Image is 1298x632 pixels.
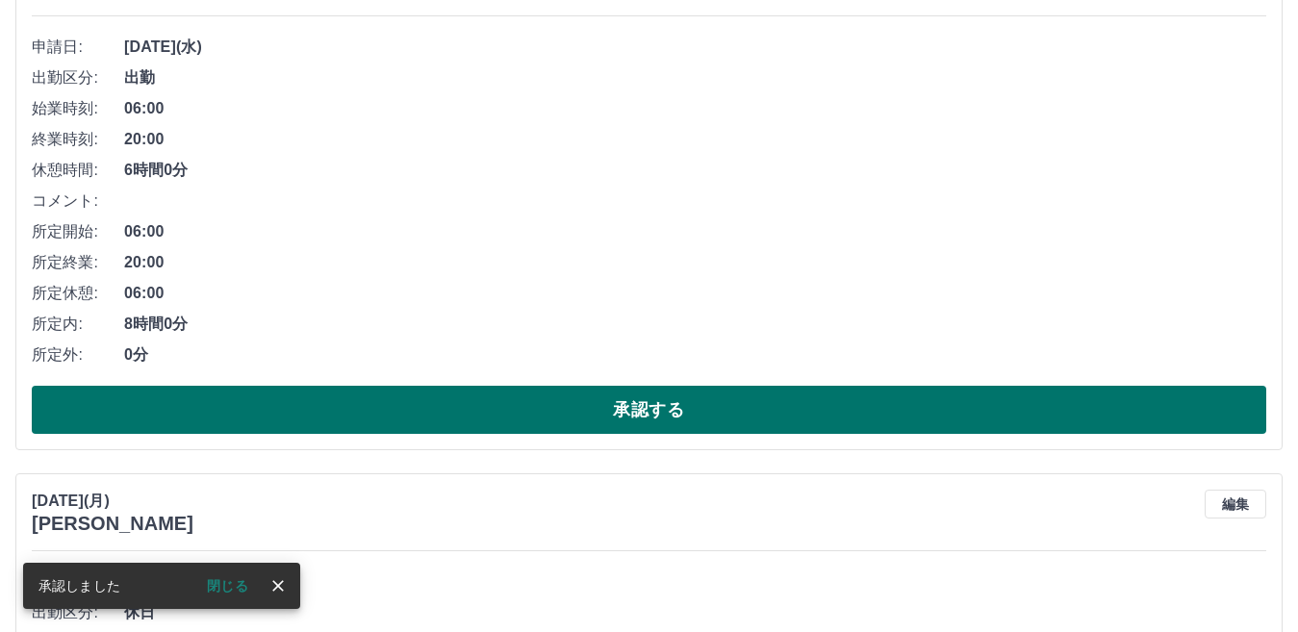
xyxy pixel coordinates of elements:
button: 承認する [32,386,1266,434]
span: 20:00 [124,128,1266,151]
span: 所定休憩: [32,282,124,305]
span: 休日 [124,601,1266,624]
span: 出勤 [124,66,1266,89]
span: [DATE](水) [124,36,1266,59]
span: 休憩時間: [32,159,124,182]
span: 06:00 [124,282,1266,305]
span: 20:00 [124,251,1266,274]
h3: [PERSON_NAME] [32,513,193,535]
span: 6時間0分 [124,159,1266,182]
span: 0分 [124,343,1266,367]
span: [DATE](月) [124,570,1266,594]
button: close [264,571,293,600]
span: 所定内: [32,313,124,336]
span: 8時間0分 [124,313,1266,336]
div: 承認しました [38,569,120,603]
span: 始業時刻: [32,97,124,120]
span: 所定開始: [32,220,124,243]
span: 06:00 [124,97,1266,120]
span: 申請日: [32,36,124,59]
span: 06:00 [124,220,1266,243]
span: 出勤区分: [32,601,124,624]
span: 出勤区分: [32,66,124,89]
span: 終業時刻: [32,128,124,151]
button: 閉じる [191,571,264,600]
p: [DATE](月) [32,490,193,513]
span: コメント: [32,190,124,213]
button: 編集 [1205,490,1266,518]
span: 所定終業: [32,251,124,274]
span: 所定外: [32,343,124,367]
